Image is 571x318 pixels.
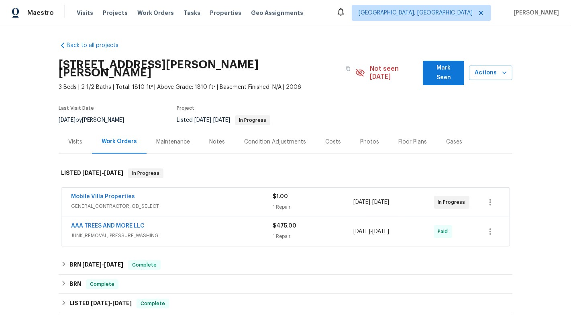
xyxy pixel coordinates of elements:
span: $475.00 [273,223,296,229]
div: BRN Complete [59,275,512,294]
span: GENERAL_CONTRACTOR, OD_SELECT [71,202,273,210]
span: [DATE] [353,199,370,205]
div: Visits [68,138,82,146]
div: Work Orders [102,137,137,146]
span: Projects [103,9,128,17]
span: 3 Beds | 2 1/2 Baths | Total: 1810 ft² | Above Grade: 1810 ft² | Basement Finished: N/A | 2006 [59,83,355,91]
span: Tasks [184,10,200,16]
div: by [PERSON_NAME] [59,115,134,125]
span: JUNK_REMOVAL, PRESSURE_WASHING [71,232,273,240]
h6: BRN [69,279,81,289]
h6: BRN [69,260,123,270]
span: - [91,300,132,306]
span: Maestro [27,9,54,17]
span: [DATE] [91,300,110,306]
span: Actions [475,68,506,78]
span: [DATE] [104,170,123,176]
span: [DATE] [213,117,230,123]
h6: LISTED [69,299,132,308]
button: Actions [469,66,512,80]
span: Complete [137,300,168,308]
span: - [194,117,230,123]
span: [DATE] [353,229,370,234]
a: AAA TREES AND MORE LLC [71,223,145,229]
div: Condition Adjustments [244,138,306,146]
span: [DATE] [194,117,211,123]
span: In Progress [129,169,163,177]
span: [DATE] [372,199,389,205]
span: Geo Assignments [251,9,303,17]
span: [DATE] [82,170,102,176]
span: Work Orders [137,9,174,17]
div: BRN [DATE]-[DATE]Complete [59,255,512,275]
span: [DATE] [82,262,102,267]
button: Copy Address [341,62,355,76]
span: - [82,262,123,267]
span: $1.00 [273,194,288,199]
div: 1 Repair [273,203,353,211]
span: In Progress [236,118,269,123]
span: In Progress [438,198,469,206]
h2: [STREET_ADDRESS][PERSON_NAME][PERSON_NAME] [59,61,341,77]
span: Paid [438,228,451,236]
span: [PERSON_NAME] [510,9,559,17]
div: Photos [360,138,379,146]
div: LISTED [DATE]-[DATE]Complete [59,294,512,313]
span: Not seen [DATE] [370,65,418,81]
span: - [82,170,123,176]
span: [DATE] [112,300,132,306]
div: LISTED [DATE]-[DATE]In Progress [59,160,512,186]
span: - [353,228,389,236]
span: - [353,198,389,206]
span: Last Visit Date [59,106,94,111]
div: Notes [209,138,225,146]
div: Cases [446,138,462,146]
h6: LISTED [61,168,123,178]
span: Complete [87,280,118,288]
span: [GEOGRAPHIC_DATA], [GEOGRAPHIC_DATA] [359,9,473,17]
span: Listed [177,117,270,123]
span: Project [177,106,194,111]
a: Mobile Villa Properties [71,194,135,199]
span: [DATE] [104,262,123,267]
span: [DATE] [59,117,75,123]
button: Mark Seen [423,61,464,85]
div: Costs [325,138,341,146]
div: Maintenance [156,138,190,146]
span: Visits [77,9,93,17]
div: 1 Repair [273,232,353,240]
span: [DATE] [372,229,389,234]
span: Complete [129,261,160,269]
span: Properties [210,9,241,17]
div: Floor Plans [398,138,427,146]
span: Mark Seen [429,63,458,83]
a: Back to all projects [59,41,136,49]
